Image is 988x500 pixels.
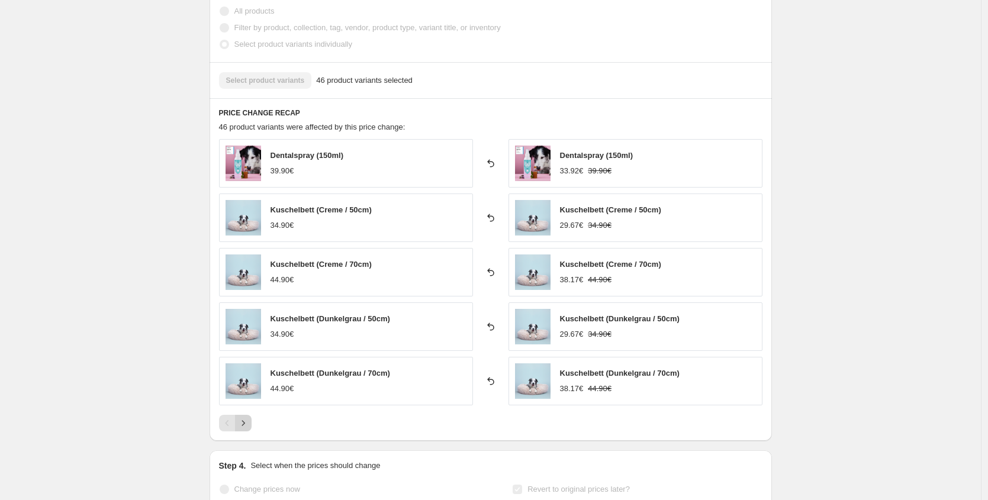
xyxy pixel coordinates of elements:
[219,460,246,472] h2: Step 4.
[271,220,294,231] div: 34.90€
[219,415,252,431] nav: Pagination
[219,108,762,118] h6: PRICE CHANGE RECAP
[226,254,261,290] img: StartbildBeige_Hund_80x.png
[560,165,584,177] div: 33.92€
[271,151,344,160] span: Dentalspray (150ml)
[219,122,406,131] span: 46 product variants were affected by this price change:
[234,40,352,49] span: Select product variants individually
[588,328,612,340] strike: 34.90€
[560,369,680,378] span: Kuschelbett (Dunkelgrau / 70cm)
[527,485,630,493] span: Revert to original prices later?
[316,75,413,86] span: 46 product variants selected
[560,314,680,323] span: Kuschelbett (Dunkelgrau / 50cm)
[271,369,390,378] span: Kuschelbett (Dunkelgrau / 70cm)
[588,220,612,231] strike: 34.90€
[234,7,275,15] span: All products
[250,460,380,472] p: Select when the prices should change
[588,165,612,177] strike: 39.90€
[271,328,294,340] div: 34.90€
[560,274,584,286] div: 38.17€
[271,314,390,323] span: Kuschelbett (Dunkelgrau / 50cm)
[515,146,551,181] img: dentalspray_1_vergleich_80x.png
[226,146,261,181] img: dentalspray_1_vergleich_80x.png
[588,383,612,395] strike: 44.90€
[515,254,551,290] img: StartbildBeige_Hund_80x.png
[234,485,300,493] span: Change prices now
[226,309,261,344] img: StartbildBeige_Hund_80x.png
[560,151,633,160] span: Dentalspray (150ml)
[560,328,584,340] div: 29.67€
[271,274,294,286] div: 44.90€
[560,205,661,214] span: Kuschelbett (Creme / 50cm)
[515,200,551,236] img: StartbildBeige_Hund_80x.png
[560,383,584,395] div: 38.17€
[560,260,661,269] span: Kuschelbett (Creme / 70cm)
[515,309,551,344] img: StartbildBeige_Hund_80x.png
[271,383,294,395] div: 44.90€
[271,165,294,177] div: 39.90€
[234,23,501,32] span: Filter by product, collection, tag, vendor, product type, variant title, or inventory
[588,274,612,286] strike: 44.90€
[515,363,551,399] img: StartbildBeige_Hund_80x.png
[271,205,372,214] span: Kuschelbett (Creme / 50cm)
[226,363,261,399] img: StartbildBeige_Hund_80x.png
[235,415,252,431] button: Next
[226,200,261,236] img: StartbildBeige_Hund_80x.png
[560,220,584,231] div: 29.67€
[271,260,372,269] span: Kuschelbett (Creme / 70cm)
